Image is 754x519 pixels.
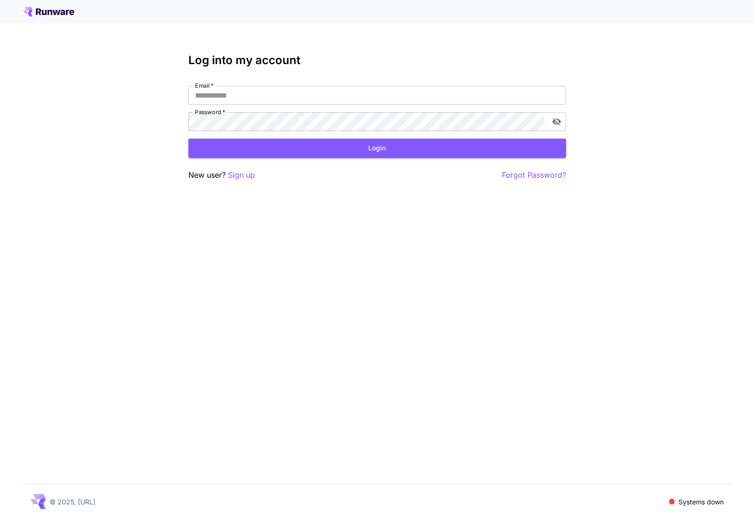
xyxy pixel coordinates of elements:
[678,497,724,507] p: Systems down
[188,139,566,158] button: Login
[548,113,565,130] button: toggle password visibility
[195,82,213,90] label: Email
[228,169,255,181] button: Sign up
[195,108,225,116] label: Password
[188,169,255,181] p: New user?
[188,54,566,67] h3: Log into my account
[502,169,566,181] button: Forgot Password?
[50,497,95,507] p: © 2025, [URL]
